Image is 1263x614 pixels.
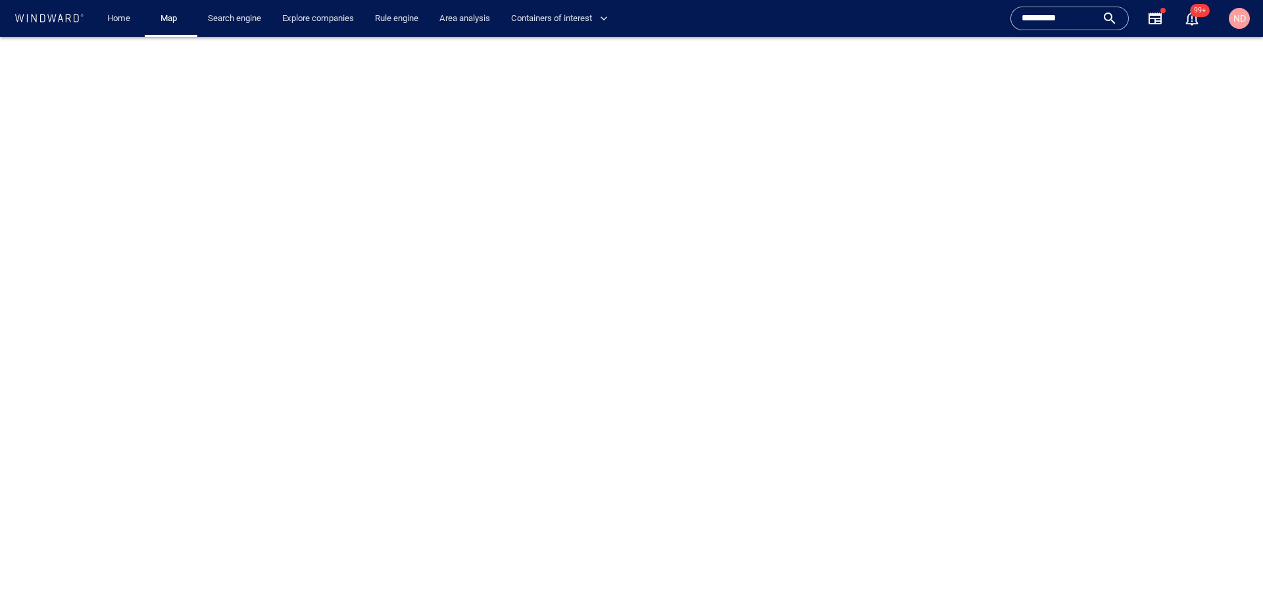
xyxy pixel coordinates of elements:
[1184,11,1200,26] button: 99+
[1226,5,1252,32] button: ND
[277,7,359,30] a: Explore companies
[150,7,192,30] button: Map
[1181,8,1202,29] a: 99+
[370,7,424,30] a: Rule engine
[97,7,139,30] button: Home
[155,7,187,30] a: Map
[203,7,266,30] a: Search engine
[1233,13,1246,24] span: ND
[1190,4,1210,17] span: 99+
[102,7,136,30] a: Home
[1184,11,1200,26] div: Notification center
[434,7,495,30] a: Area analysis
[506,7,619,30] button: Containers of interest
[1207,555,1253,604] iframe: Chat
[511,11,608,26] span: Containers of interest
